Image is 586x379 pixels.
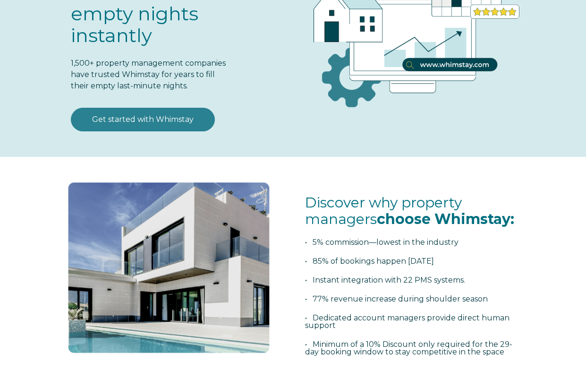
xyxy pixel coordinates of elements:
[71,108,215,131] a: Get started with Whimstay
[305,257,434,266] span: • 85% of bookings happen [DATE]
[377,210,514,228] span: choose Whimstay:
[305,313,510,330] span: • Dedicated account managers provide direct human support
[305,194,514,228] span: Discover why property managers
[305,276,465,284] span: • Instant integration with 22 PMS systems.
[305,294,488,303] span: • 77% revenue increase during shoulder season
[305,340,512,356] span: • Minimum of a 10% Discount only required for the 29-day booking window to stay competitive in th...
[61,176,276,360] img: foto 1
[305,238,459,247] span: • 5% commission—lowest in the industry
[71,59,226,90] span: 1,500+ property management companies have trusted Whimstay for years to fill their empty last-min...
